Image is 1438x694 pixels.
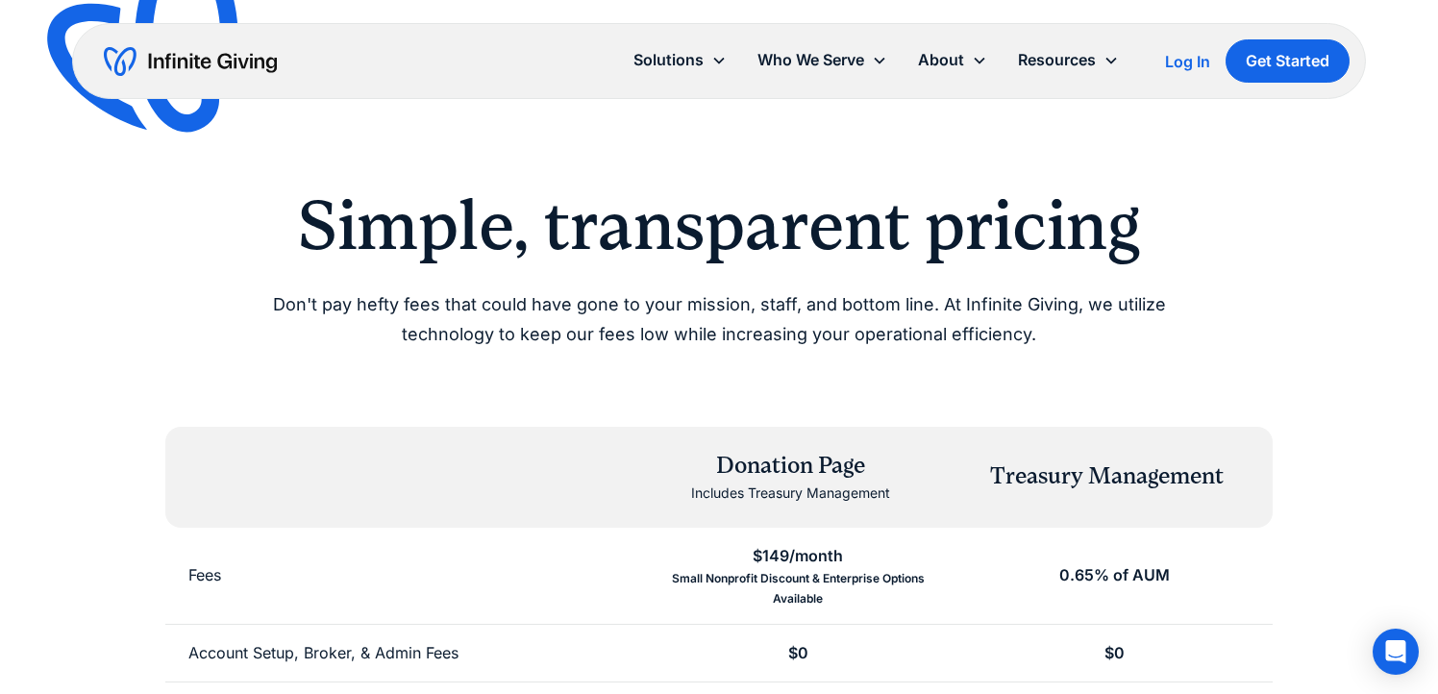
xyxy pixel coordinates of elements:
[227,290,1211,349] p: Don't pay hefty fees that could have gone to your mission, staff, and bottom line. At Infinite Gi...
[753,543,843,569] div: $149/month
[1018,47,1096,73] div: Resources
[1104,640,1125,666] div: $0
[691,482,890,505] div: Includes Treasury Management
[742,39,903,81] div: Who We Serve
[227,185,1211,267] h2: Simple, transparent pricing
[788,640,808,666] div: $0
[990,460,1224,493] div: Treasury Management
[691,450,890,483] div: Donation Page
[1165,54,1210,69] div: Log In
[1003,39,1134,81] div: Resources
[1059,562,1170,588] div: 0.65% of AUM
[663,569,933,608] div: Small Nonprofit Discount & Enterprise Options Available
[618,39,742,81] div: Solutions
[104,46,277,77] a: home
[188,640,459,666] div: Account Setup, Broker, & Admin Fees
[1165,50,1210,73] a: Log In
[1373,629,1419,675] div: Open Intercom Messenger
[633,47,704,73] div: Solutions
[1226,39,1350,83] a: Get Started
[918,47,964,73] div: About
[903,39,1003,81] div: About
[188,562,221,588] div: Fees
[757,47,864,73] div: Who We Serve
